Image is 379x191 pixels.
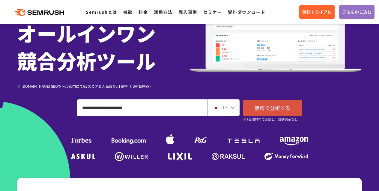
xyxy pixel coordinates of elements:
[179,9,197,15] a: 導入事例
[299,5,335,19] a: 無料トライアル
[17,83,189,89] div: ※ [DOMAIN_NAME] SEOツール部門にてG2スコア＆人気度No.1獲得（[DATE]時点）
[203,9,222,15] a: セミナー
[243,100,302,116] a: 無料で分析する
[154,9,172,15] a: 活用方法
[86,9,117,15] a: Semrushとは
[302,9,332,15] span: 無料トライアル
[255,104,290,112] span: 無料で分析する
[228,9,265,15] a: 資料ダウンロード
[222,104,227,111] span: JP
[139,9,148,15] a: 料金
[339,5,375,19] a: デモを申し込む
[342,9,372,15] span: デモを申し込む
[77,100,207,116] input: ドメイン、キーワードまたはURLを入力してください
[17,19,189,74] h1: オールインワン 競合分析ツール
[243,116,301,122] small: ※7日間無料でお試し。自動課金なし。
[123,9,133,15] a: 機能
